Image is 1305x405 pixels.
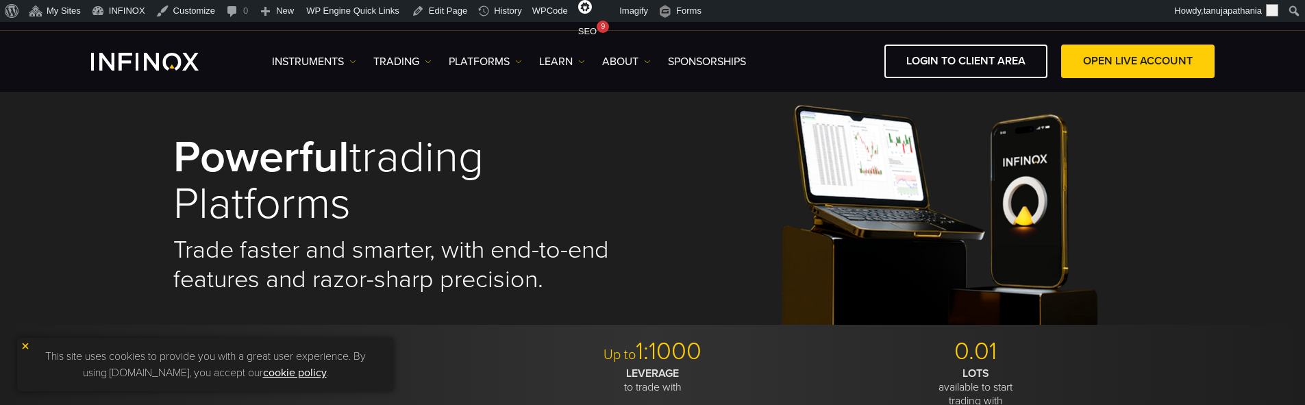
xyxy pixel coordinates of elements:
p: 0.01 [819,336,1132,367]
p: 900+ [173,336,486,367]
a: ABOUT [602,53,651,70]
h1: trading platforms [173,134,634,228]
a: LOGIN TO CLIENT AREA [884,45,1047,78]
a: TRADING [373,53,432,70]
h2: Trade faster and smarter, with end-to-end features and razor-sharp precision. [173,235,634,295]
div: 9 [597,21,609,33]
strong: Powerful [173,130,349,184]
a: OPEN LIVE ACCOUNT [1061,45,1215,78]
span: tanujapathania [1204,5,1262,16]
span: SEO [578,26,597,36]
p: This site uses cookies to provide you with a great user experience. By using [DOMAIN_NAME], you a... [24,345,387,384]
strong: LEVERAGE [626,367,679,380]
a: Learn [539,53,585,70]
a: Instruments [272,53,356,70]
span: Up to [604,347,636,363]
a: SPONSORSHIPS [668,53,746,70]
p: to trade with [496,367,809,394]
strong: LOTS [962,367,989,380]
img: yellow close icon [21,341,30,351]
a: PLATFORMS [449,53,522,70]
a: cookie policy [263,366,327,380]
a: INFINOX Logo [91,53,231,71]
p: 1:1000 [496,336,809,367]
